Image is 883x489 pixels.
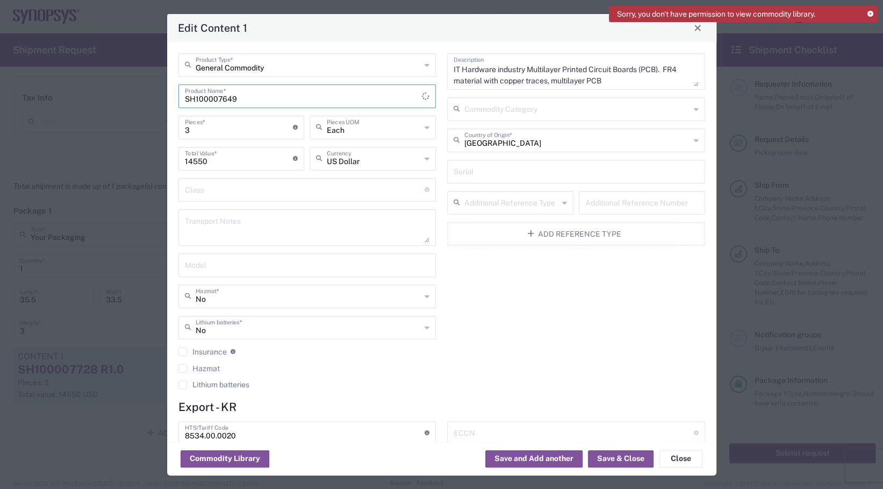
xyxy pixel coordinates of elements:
button: Save and Add another [485,450,583,467]
h4: Edit Content 1 [178,20,247,36]
span: Sorry, you don't have permission to view commodity library. [617,9,815,19]
label: Hazmat [178,364,220,373]
label: Insurance [178,348,227,356]
button: Commodity Library [181,450,269,467]
button: Close [659,450,702,467]
h4: Export - KR [178,400,705,414]
label: Lithium batteries [178,380,249,389]
button: Save & Close [588,450,654,467]
button: Add Reference Type [447,222,705,246]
